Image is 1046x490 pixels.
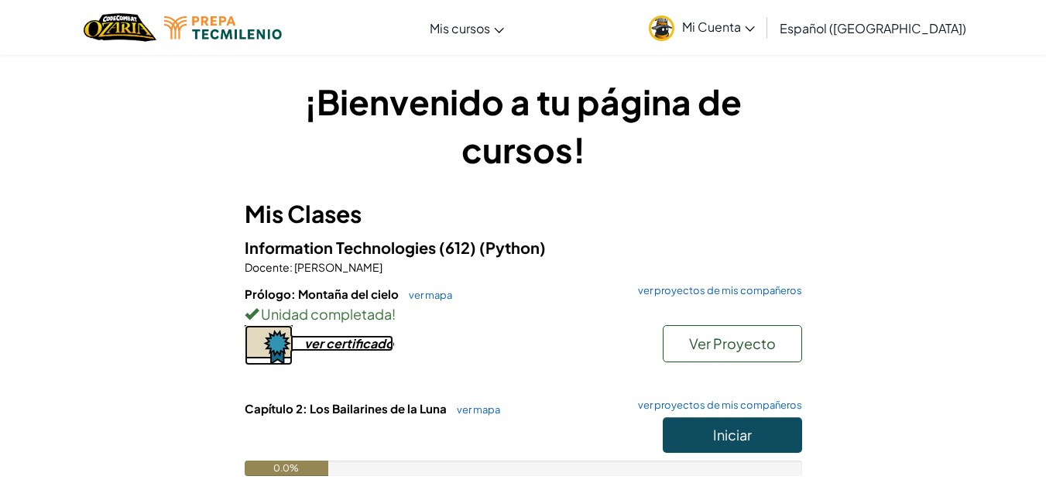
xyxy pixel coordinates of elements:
[245,238,479,257] span: Information Technologies (612)
[449,403,500,416] a: ver mapa
[713,426,752,444] span: Iniciar
[430,20,490,36] span: Mis cursos
[392,305,396,323] span: !
[663,417,802,453] button: Iniciar
[663,325,802,362] button: Ver Proyecto
[682,19,755,35] span: Mi Cuenta
[245,197,802,231] h3: Mis Clases
[641,3,763,52] a: Mi Cuenta
[772,7,974,49] a: Español ([GEOGRAPHIC_DATA])
[649,15,674,41] img: avatar
[164,16,282,39] img: Tecmilenio logo
[245,260,290,274] span: Docente
[245,77,802,173] h1: ¡Bienvenido a tu página de cursos!
[304,335,393,351] div: ver certificado
[401,289,452,301] a: ver mapa
[84,12,156,43] img: Home
[259,305,392,323] span: Unidad completada
[630,286,802,296] a: ver proyectos de mis compañeros
[422,7,512,49] a: Mis cursos
[245,335,393,351] a: ver certificado
[780,20,966,36] span: Español ([GEOGRAPHIC_DATA])
[245,325,293,365] img: certificate-icon.png
[630,400,802,410] a: ver proyectos de mis compañeros
[293,260,382,274] span: [PERSON_NAME]
[245,401,449,416] span: Capítulo 2: Los Bailarines de la Luna
[689,334,776,352] span: Ver Proyecto
[479,238,546,257] span: (Python)
[245,286,401,301] span: Prólogo: Montaña del cielo
[245,461,328,476] div: 0.0%
[84,12,156,43] a: Ozaria by CodeCombat logo
[290,260,293,274] span: :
